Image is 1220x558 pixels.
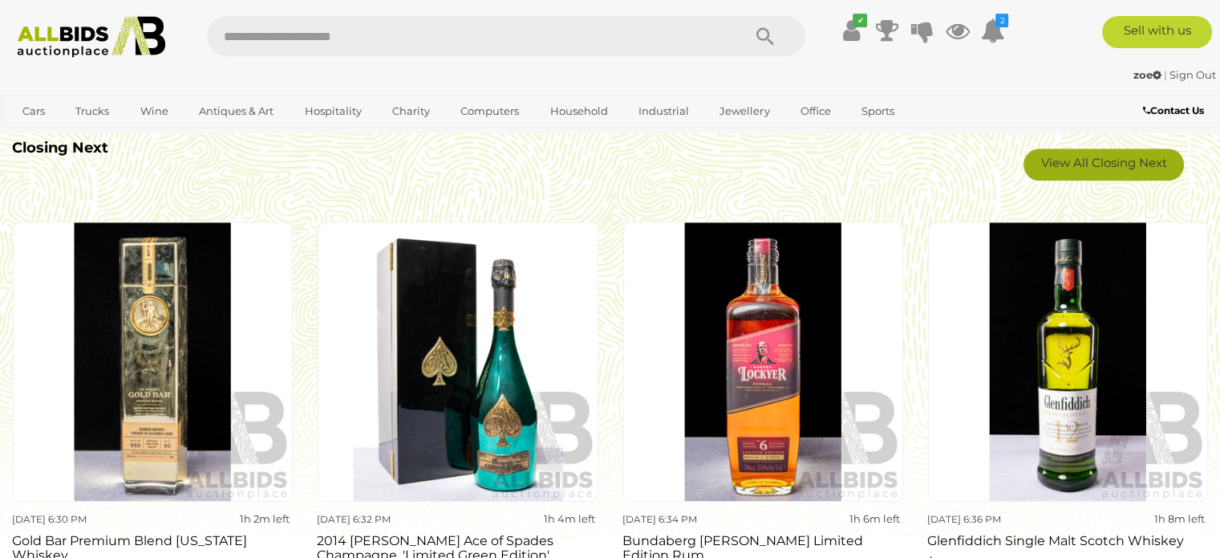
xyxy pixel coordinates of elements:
[294,98,372,124] a: Hospitality
[12,139,108,157] b: Closing Next
[851,98,905,124] a: Sports
[450,98,529,124] a: Computers
[1133,68,1161,81] strong: zoe
[12,511,147,528] div: [DATE] 6:30 PM
[1154,512,1205,525] strong: 1h 8m left
[130,98,179,124] a: Wine
[188,98,284,124] a: Antiques & Art
[65,98,120,124] a: Trucks
[1102,16,1212,48] a: Sell with us
[622,511,757,528] div: [DATE] 6:34 PM
[928,222,1208,502] img: Glenfiddich Single Malt Scotch Whiskey
[628,98,699,124] a: Industrial
[1164,68,1167,81] span: |
[1143,104,1204,116] b: Contact Us
[927,511,1062,528] div: [DATE] 6:36 PM
[709,98,780,124] a: Jewellery
[317,511,452,528] div: [DATE] 6:32 PM
[12,98,55,124] a: Cars
[980,16,1004,45] a: 2
[1133,68,1164,81] a: zoe
[790,98,841,124] a: Office
[725,16,805,56] button: Search
[849,512,900,525] strong: 1h 6m left
[240,512,290,525] strong: 1h 2m left
[13,222,293,502] img: Gold Bar Premium Blend California Whiskey
[382,98,440,124] a: Charity
[623,222,903,502] img: Bundaberg Darren Lockyer Limited Edition Rum
[12,124,147,151] a: [GEOGRAPHIC_DATA]
[540,98,618,124] a: Household
[839,16,863,45] a: ✔
[927,530,1208,548] h3: Glenfiddich Single Malt Scotch Whiskey
[318,222,598,502] img: 2014 Armand De Brignac Ace of Spades Champagne, 'Limited Green Edition' Masters Bottle in Present...
[853,14,867,27] i: ✔
[9,16,174,58] img: Allbids.com.au
[995,14,1008,27] i: 2
[1169,68,1216,81] a: Sign Out
[1023,149,1184,181] a: View All Closing Next
[543,512,594,525] strong: 1h 4m left
[1143,102,1208,120] a: Contact Us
